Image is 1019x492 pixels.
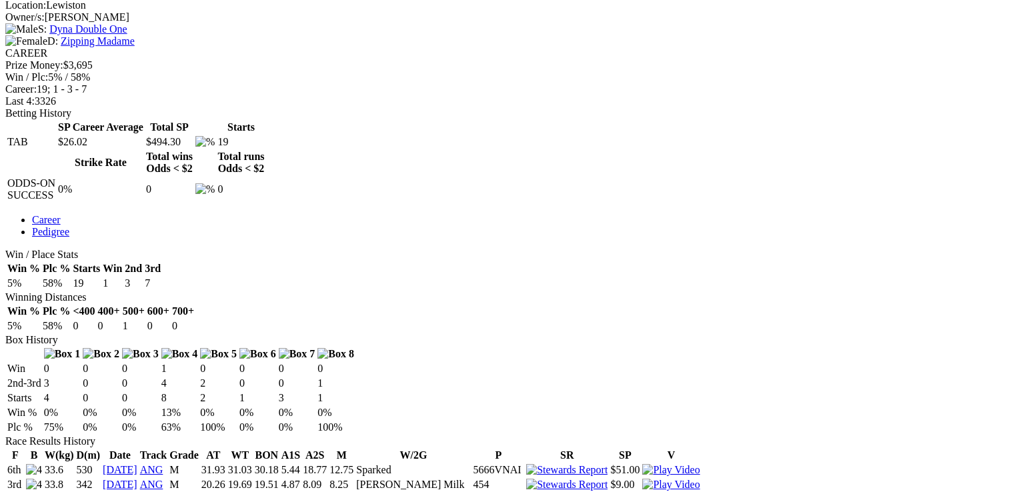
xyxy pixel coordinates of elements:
[97,319,121,333] td: 0
[199,421,237,434] td: 100%
[102,449,138,462] th: Date
[72,277,101,290] td: 19
[7,305,41,318] th: Win %
[124,277,143,290] td: 3
[195,183,215,195] img: %
[145,150,193,175] th: Total wins Odds < $2
[5,35,47,47] img: Female
[103,464,137,475] a: [DATE]
[278,362,316,375] td: 0
[5,435,1004,447] div: Race Results History
[42,305,71,318] th: Plc %
[5,23,38,35] img: Male
[7,406,42,419] td: Win %
[281,449,301,462] th: A1S
[5,95,1004,107] div: 3326
[473,463,525,477] td: 5666VNAI
[140,464,163,475] a: ANG
[7,319,41,333] td: 5%
[43,421,81,434] td: 75%
[642,479,700,490] a: View replay
[26,479,42,491] img: 4
[147,305,170,318] th: 600+
[227,478,253,491] td: 19.69
[7,377,42,390] td: 2nd-3rd
[43,406,81,419] td: 0%
[239,406,277,419] td: 0%
[147,319,170,333] td: 0
[317,362,355,375] td: 0
[5,59,1004,71] div: $3,695
[200,348,237,360] img: Box 5
[139,449,168,462] th: Track
[43,362,81,375] td: 0
[239,348,276,360] img: Box 6
[199,362,237,375] td: 0
[278,377,316,390] td: 0
[43,391,81,405] td: 4
[473,478,525,491] td: 454
[329,449,354,462] th: M
[144,277,161,290] td: 7
[329,463,354,477] td: 12.75
[161,362,199,375] td: 1
[140,479,163,490] a: ANG
[171,305,195,318] th: 700+
[526,449,608,462] th: SR
[145,177,193,202] td: 0
[82,421,120,434] td: 0%
[161,391,199,405] td: 8
[7,421,42,434] td: Plc %
[317,348,354,360] img: Box 8
[57,121,144,134] th: SP Career Average
[5,249,1004,261] div: Win / Place Stats
[254,463,279,477] td: 30.18
[5,35,58,47] span: D:
[121,406,159,419] td: 0%
[5,47,1004,59] div: CAREER
[5,107,1004,119] div: Betting History
[5,11,45,23] span: Owner/s:
[217,135,265,149] td: 19
[355,463,471,477] td: Sparked
[7,177,56,202] td: ODDS-ON SUCCESS
[161,421,199,434] td: 63%
[278,421,316,434] td: 0%
[76,449,101,462] th: D(m)
[195,136,215,148] img: %
[329,478,354,491] td: 8.25
[32,226,69,237] a: Pedigree
[610,449,640,462] th: SP
[201,478,226,491] td: 20.26
[642,449,700,462] th: V
[102,277,123,290] td: 1
[302,478,327,491] td: 8.09
[201,463,226,477] td: 31.93
[317,377,355,390] td: 1
[217,177,265,202] td: 0
[199,406,237,419] td: 0%
[5,83,1004,95] div: 19; 1 - 3 - 7
[526,464,608,476] img: Stewards Report
[26,464,42,476] img: 4
[25,449,43,462] th: B
[72,262,101,275] th: Starts
[57,135,144,149] td: $26.02
[145,135,193,149] td: $494.30
[82,406,120,419] td: 0%
[7,262,41,275] th: Win %
[72,319,95,333] td: 0
[32,214,61,225] a: Career
[201,449,226,462] th: AT
[473,449,525,462] th: P
[7,135,56,149] td: TAB
[5,23,47,35] span: S:
[239,421,277,434] td: 0%
[526,479,608,491] img: Stewards Report
[144,262,161,275] th: 3rd
[317,421,355,434] td: 100%
[227,463,253,477] td: 31.03
[302,449,327,462] th: A2S
[121,362,159,375] td: 0
[122,319,145,333] td: 1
